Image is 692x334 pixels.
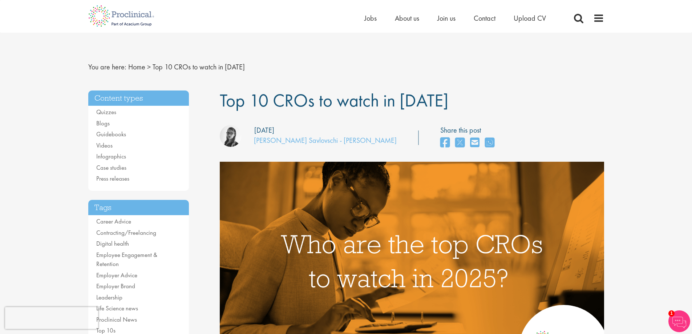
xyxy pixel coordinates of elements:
a: Proclinical News [96,315,137,323]
a: Career Advice [96,217,131,225]
a: share on email [470,135,479,151]
a: Digital health [96,240,129,248]
a: Employee Engagement & Retention [96,251,157,268]
a: Case studies [96,164,126,172]
a: Blogs [96,119,110,127]
span: > [147,62,151,72]
a: Join us [437,13,456,23]
a: [PERSON_NAME] Savlovschi - [PERSON_NAME] [254,136,397,145]
a: share on whats app [485,135,494,151]
a: Infographics [96,152,126,160]
a: Press releases [96,174,129,182]
span: Top 10 CROs to watch in [DATE] [220,89,448,112]
a: Contracting/Freelancing [96,229,156,237]
a: share on twitter [455,135,465,151]
a: Quizzes [96,108,116,116]
img: Chatbot [668,310,690,332]
a: Employer Advice [96,271,137,279]
a: Employer Brand [96,282,135,290]
img: Theodora Savlovschi - Wicks [220,125,242,147]
div: [DATE] [254,125,274,136]
label: Share this post [440,125,498,136]
a: Guidebooks [96,130,126,138]
a: Life Science news [96,304,138,312]
h3: Tags [88,200,189,216]
span: 1 [668,310,675,317]
a: Leadership [96,293,122,301]
a: About us [395,13,419,23]
a: Upload CV [514,13,546,23]
span: Top 10 CROs to watch in [DATE] [153,62,245,72]
a: breadcrumb link [128,62,145,72]
a: Jobs [364,13,377,23]
iframe: reCAPTCHA [5,307,98,329]
a: share on facebook [440,135,450,151]
a: Contact [474,13,495,23]
a: Videos [96,141,113,149]
h3: Content types [88,90,189,106]
span: You are here: [88,62,126,72]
